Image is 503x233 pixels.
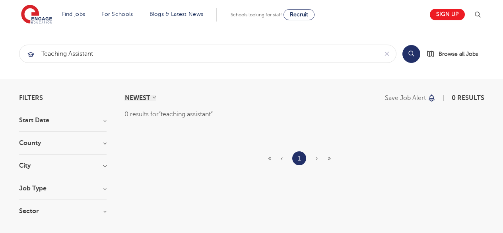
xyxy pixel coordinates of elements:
span: Filters [19,95,43,101]
div: Submit [19,45,396,63]
h3: Start Date [19,117,107,123]
a: Find jobs [62,11,85,17]
span: Schools looking for staff [231,12,282,18]
a: Browse all Jobs [427,49,484,59]
span: › [316,155,318,162]
a: Blogs & Latest News [150,11,204,17]
span: « [268,155,271,162]
span: 0 results [452,94,484,102]
span: » [328,155,331,162]
h3: Job Type [19,185,107,192]
input: Submit [19,45,378,63]
div: 0 results for [124,109,484,119]
span: Recruit [290,12,308,18]
img: Engage Education [21,5,52,25]
h3: County [19,140,107,146]
a: 1 [298,153,301,164]
a: Recruit [284,9,315,20]
span: Browse all Jobs [439,49,478,59]
q: teaching assistant [159,111,213,118]
button: Save job alert [385,95,436,101]
h3: Sector [19,208,107,214]
span: ‹ [281,155,283,162]
button: Clear [378,45,396,63]
button: Search [402,45,420,63]
a: For Schools [101,11,133,17]
a: Sign up [430,9,465,20]
h3: City [19,163,107,169]
p: Save job alert [385,95,426,101]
